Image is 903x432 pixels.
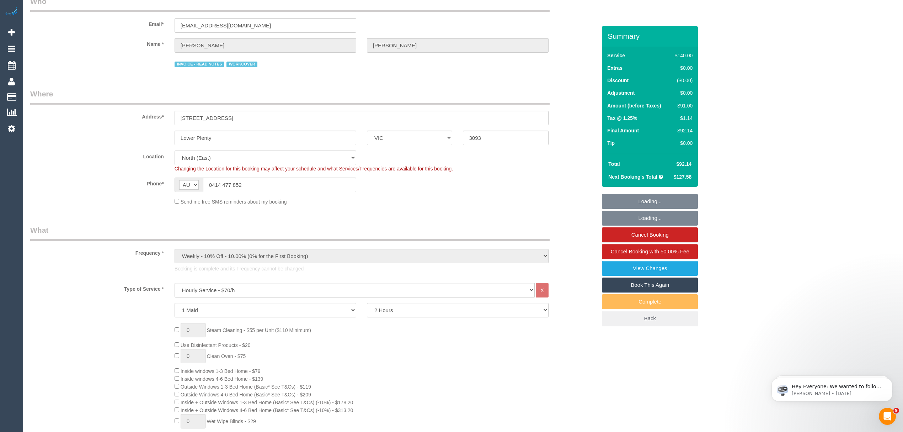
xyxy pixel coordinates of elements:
[207,418,256,424] span: Wet Wipe Blinds - $29
[31,27,123,34] p: Message from Ellie, sent 2d ago
[181,407,353,413] span: Inside + Outside Windows 4-6 Bed Home (Basic* See T&Cs) (-10%) - $313.20
[30,225,550,241] legend: What
[608,32,694,40] h3: Summary
[607,89,635,96] label: Adjustment
[602,261,698,276] a: View Changes
[607,52,625,59] label: Service
[181,342,251,348] span: Use Disinfectant Products - $20
[672,115,693,122] div: $1.14
[175,62,224,67] span: INVOICE - READ NOTES
[672,77,693,84] div: ($0.00)
[181,368,261,374] span: Inside windows 1-3 Bed Home - $79
[207,353,246,359] span: Clean Oven - $75
[175,166,453,172] span: Changing the Location for this booking may affect your schedule and what Services/Frequencies are...
[608,174,657,180] strong: Next Booking's Total
[181,384,311,390] span: Outside Windows 1-3 Bed Home (Basic* See T&Cs) - $119
[25,38,169,48] label: Name *
[25,111,169,120] label: Address*
[203,178,356,192] input: Phone*
[893,408,899,413] span: 9
[25,283,169,293] label: Type of Service *
[607,139,615,147] label: Tip
[367,38,549,53] input: Last Name*
[672,139,693,147] div: $0.00
[607,64,623,72] label: Extras
[25,151,169,160] label: Location
[672,64,693,72] div: $0.00
[30,89,550,105] legend: Where
[761,363,903,413] iframe: Intercom notifications message
[175,131,356,145] input: Suburb*
[602,278,698,293] a: Book This Again
[25,247,169,257] label: Frequency *
[672,89,693,96] div: $0.00
[175,38,356,53] input: First Name*
[181,392,311,397] span: Outside Windows 4-6 Bed Home (Basic* See T&Cs) - $209
[607,115,637,122] label: Tax @ 1.25%
[602,311,698,326] a: Back
[672,52,693,59] div: $140.00
[672,102,693,109] div: $91.00
[181,199,287,205] span: Send me free SMS reminders about my booking
[207,327,311,333] span: Steam Cleaning - $55 per Unit ($110 Minimum)
[181,376,263,382] span: Inside windows 4-6 Bed Home - $139
[677,161,692,167] span: $92.14
[608,161,620,167] strong: Total
[175,265,549,272] p: Booking is complete and its Frequency cannot be changed
[879,408,896,425] iframe: Intercom live chat
[181,400,353,405] span: Inside + Outside Windows 1-3 Bed Home (Basic* See T&Cs) (-10%) - $178.20
[607,127,639,134] label: Final Amount
[463,131,549,145] input: Post Code*
[25,178,169,187] label: Phone*
[602,227,698,242] a: Cancel Booking
[607,102,661,109] label: Amount (before Taxes)
[25,18,169,28] label: Email*
[31,21,122,97] span: Hey Everyone: We wanted to follow up and let you know we have been closely monitoring the account...
[674,174,692,180] span: $127.58
[4,7,18,17] img: Automaid Logo
[175,18,356,33] input: Email*
[611,248,689,254] span: Cancel Booking with 50.00% Fee
[607,77,629,84] label: Discount
[226,62,257,67] span: WORKCOVER
[602,244,698,259] a: Cancel Booking with 50.00% Fee
[672,127,693,134] div: $92.14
